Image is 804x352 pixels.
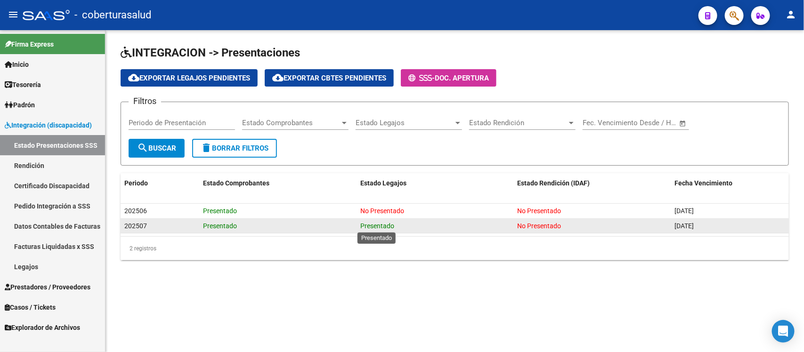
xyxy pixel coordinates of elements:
span: Presentado [360,222,394,230]
span: 202507 [124,222,147,230]
span: Fecha Vencimiento [675,179,733,187]
mat-icon: delete [201,142,212,153]
span: No Presentado [518,222,561,230]
span: No Presentado [360,207,404,215]
span: - coberturasalud [74,5,151,25]
span: No Presentado [518,207,561,215]
span: Estado Rendición (IDAF) [518,179,590,187]
datatable-header-cell: Fecha Vencimiento [671,173,789,193]
span: Tesorería [5,80,41,90]
input: Fecha inicio [583,119,621,127]
datatable-header-cell: Estado Legajos [357,173,514,193]
span: Borrar Filtros [201,144,268,152]
h3: Filtros [129,95,161,108]
span: Buscar [137,144,176,152]
datatable-header-cell: Estado Rendición (IDAF) [514,173,671,193]
span: Prestadores / Proveedores [5,282,90,292]
mat-icon: search [137,142,148,153]
span: 202506 [124,207,147,215]
span: Estado Comprobantes [203,179,269,187]
button: -Doc. Apertura [401,69,496,87]
span: Estado Legajos [356,119,454,127]
span: - [408,74,435,82]
input: Fecha fin [629,119,675,127]
span: Estado Comprobantes [242,119,340,127]
button: Open calendar [678,118,689,129]
div: 2 registros [121,237,789,260]
span: Explorador de Archivos [5,322,80,333]
span: Presentado [203,207,237,215]
datatable-header-cell: Periodo [121,173,199,193]
span: Firma Express [5,39,54,49]
button: Exportar Legajos Pendientes [121,69,258,87]
span: Padrón [5,100,35,110]
mat-icon: cloud_download [128,72,139,83]
button: Borrar Filtros [192,139,277,158]
button: Buscar [129,139,185,158]
span: Exportar Cbtes Pendientes [272,74,386,82]
mat-icon: cloud_download [272,72,284,83]
span: Periodo [124,179,148,187]
mat-icon: person [785,9,796,20]
datatable-header-cell: Estado Comprobantes [199,173,357,193]
span: Exportar Legajos Pendientes [128,74,250,82]
span: Estado Rendición [469,119,567,127]
button: Exportar Cbtes Pendientes [265,69,394,87]
span: Estado Legajos [360,179,406,187]
mat-icon: menu [8,9,19,20]
span: Doc. Apertura [435,74,489,82]
div: Open Intercom Messenger [772,320,795,343]
span: INTEGRACION -> Presentaciones [121,46,300,59]
span: Casos / Tickets [5,302,56,312]
span: Integración (discapacidad) [5,120,92,130]
span: [DATE] [675,222,694,230]
span: Inicio [5,59,29,70]
span: [DATE] [675,207,694,215]
span: Presentado [203,222,237,230]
